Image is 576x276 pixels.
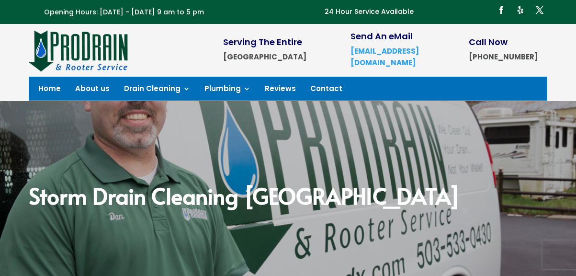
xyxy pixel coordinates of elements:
span: Opening Hours: [DATE] - [DATE] 9 am to 5 pm [44,7,204,17]
span: Call Now [469,36,508,48]
img: site-logo-100h [29,29,129,72]
a: Follow on Facebook [494,2,509,18]
a: About us [75,85,110,96]
a: Reviews [265,85,296,96]
a: Drain Cleaning [124,85,190,96]
span: Serving The Entire [223,36,302,48]
strong: [PHONE_NUMBER] [469,52,538,62]
p: 24 Hour Service Available [325,6,414,18]
h2: Storm Drain Cleaning [GEOGRAPHIC_DATA] [29,184,547,211]
a: Plumbing [204,85,250,96]
a: Follow on Yelp [513,2,528,18]
strong: [GEOGRAPHIC_DATA] [223,52,306,62]
a: Contact [310,85,342,96]
a: Home [38,85,61,96]
a: Follow on X [532,2,547,18]
a: [EMAIL_ADDRESS][DOMAIN_NAME] [350,46,419,68]
span: Send An eMail [350,30,413,42]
